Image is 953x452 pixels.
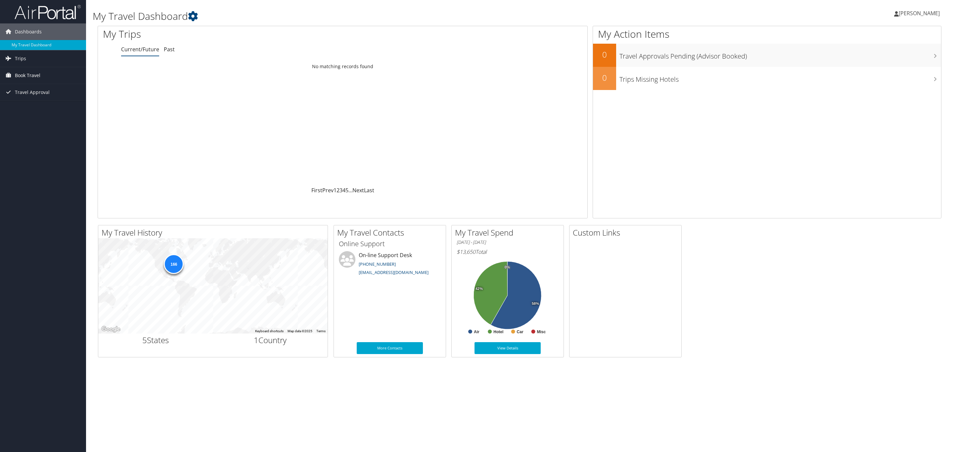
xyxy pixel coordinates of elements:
div: 166 [164,254,184,274]
span: Trips [15,50,26,67]
h1: My Travel Dashboard [93,9,662,23]
tspan: 42% [476,287,483,291]
span: Map data ©2025 [288,329,312,333]
h2: States [103,335,208,346]
a: [PHONE_NUMBER] [359,261,396,267]
li: On-line Support Desk [336,251,444,278]
a: More Contacts [357,342,423,354]
a: 5 [345,187,348,194]
a: First [311,187,322,194]
h6: [DATE] - [DATE] [457,239,559,246]
span: $13,650 [457,248,476,255]
text: Car [517,330,523,334]
h2: My Travel History [102,227,328,238]
h2: 0 [593,49,616,60]
a: Prev [322,187,334,194]
a: Next [352,187,364,194]
h2: Custom Links [573,227,681,238]
text: Hotel [493,330,503,334]
span: … [348,187,352,194]
h1: My Action Items [593,27,941,41]
span: Book Travel [15,67,40,84]
button: Keyboard shortcuts [255,329,284,334]
a: 3 [340,187,342,194]
a: 0Travel Approvals Pending (Advisor Booked) [593,44,941,67]
h1: My Trips [103,27,379,41]
a: Past [164,46,175,53]
td: No matching records found [98,61,587,72]
h6: Total [457,248,559,255]
h2: My Travel Spend [455,227,564,238]
h2: My Travel Contacts [337,227,446,238]
a: Current/Future [121,46,159,53]
a: Terms (opens in new tab) [316,329,326,333]
a: View Details [475,342,541,354]
span: 1 [254,335,258,345]
a: Last [364,187,374,194]
text: Air [474,330,479,334]
a: [EMAIL_ADDRESS][DOMAIN_NAME] [359,269,429,275]
h2: 0 [593,72,616,83]
h3: Travel Approvals Pending (Advisor Booked) [619,48,941,61]
a: [PERSON_NAME] [894,3,946,23]
a: 2 [337,187,340,194]
span: [PERSON_NAME] [899,10,940,17]
a: 4 [342,187,345,194]
a: Open this area in Google Maps (opens a new window) [100,325,122,334]
h3: Trips Missing Hotels [619,71,941,84]
span: 5 [142,335,147,345]
span: Travel Approval [15,84,50,101]
span: Dashboards [15,23,42,40]
h3: Online Support [339,239,441,249]
img: Google [100,325,122,334]
img: airportal-logo.png [15,4,81,20]
a: 1 [334,187,337,194]
text: Misc [537,330,546,334]
h2: Country [218,335,323,346]
a: 0Trips Missing Hotels [593,67,941,90]
tspan: 58% [532,302,539,306]
tspan: 0% [505,265,510,269]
